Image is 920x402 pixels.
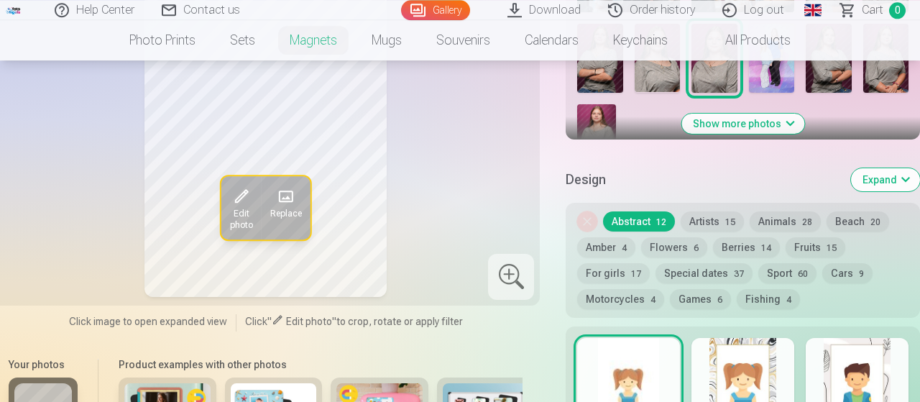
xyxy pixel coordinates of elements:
a: Magnets [272,20,354,60]
button: Sport60 [758,263,816,283]
span: 15 [827,243,837,253]
img: /fa1 [6,6,22,14]
button: Fruits15 [786,237,845,257]
button: Beach20 [827,211,889,232]
a: All products [685,20,808,60]
a: Calendars [507,20,596,60]
h6: Product examples with other photos [113,357,523,372]
span: 20 [870,217,880,227]
span: to crop, rotate or apply filter [336,316,463,327]
span: Replace [270,209,302,220]
span: 0 [889,2,906,19]
span: 15 [725,217,735,227]
button: Expand [851,168,920,191]
h6: Your photos [9,357,78,372]
button: Abstract12 [603,211,675,232]
h5: Design [566,170,839,190]
span: " [332,316,336,327]
span: Edit photo [230,209,253,232]
button: Flowers6 [641,237,707,257]
span: 60 [798,269,808,279]
button: Animals28 [750,211,821,232]
span: Сart [862,1,883,19]
span: 14 [761,243,771,253]
span: 37 [734,269,744,279]
span: 4 [786,295,791,305]
span: 17 [631,269,641,279]
span: Edit photo [286,316,332,327]
button: Fishing4 [737,289,800,309]
a: Photo prints [112,20,213,60]
button: Edit photo [221,177,262,240]
button: Special dates37 [655,263,753,283]
button: Cars9 [822,263,873,283]
a: Mugs [354,20,419,60]
span: Click image to open expanded view [69,314,227,329]
span: 28 [802,217,812,227]
button: Games6 [670,289,731,309]
button: Motorcycles4 [577,289,664,309]
button: For girls17 [577,263,650,283]
span: 4 [622,243,627,253]
span: 9 [859,269,864,279]
button: Replace [262,177,310,240]
button: Berries14 [713,237,780,257]
button: Artists15 [681,211,744,232]
span: 6 [694,243,699,253]
a: Keychains [596,20,685,60]
span: 12 [656,217,666,227]
button: Show more photos [681,114,804,134]
a: Souvenirs [419,20,507,60]
span: 4 [650,295,655,305]
span: 6 [717,295,722,305]
span: Click [245,316,267,327]
a: Sets [213,20,272,60]
button: Amber4 [577,237,635,257]
span: " [267,316,272,327]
